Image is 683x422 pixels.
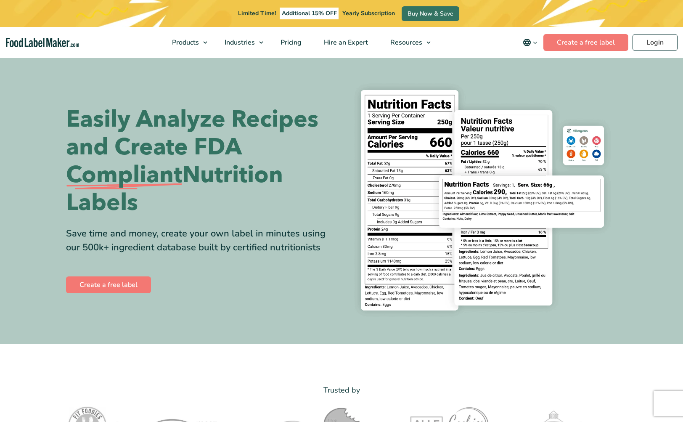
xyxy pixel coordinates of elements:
[280,8,339,19] span: Additional 15% OFF
[238,9,276,17] span: Limited Time!
[543,34,628,51] a: Create a free label
[66,161,182,189] span: Compliant
[222,38,256,47] span: Industries
[66,227,335,255] div: Save time and money, create your own label in minutes using our 500k+ ingredient database built b...
[66,384,617,396] p: Trusted by
[66,276,151,293] a: Create a free label
[278,38,302,47] span: Pricing
[313,27,377,58] a: Hire an Expert
[633,34,678,51] a: Login
[379,27,435,58] a: Resources
[342,9,395,17] span: Yearly Subscription
[402,6,459,21] a: Buy Now & Save
[66,106,335,217] h1: Easily Analyze Recipes and Create FDA Nutrition Labels
[169,38,200,47] span: Products
[321,38,369,47] span: Hire an Expert
[214,27,267,58] a: Industries
[388,38,423,47] span: Resources
[161,27,212,58] a: Products
[270,27,311,58] a: Pricing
